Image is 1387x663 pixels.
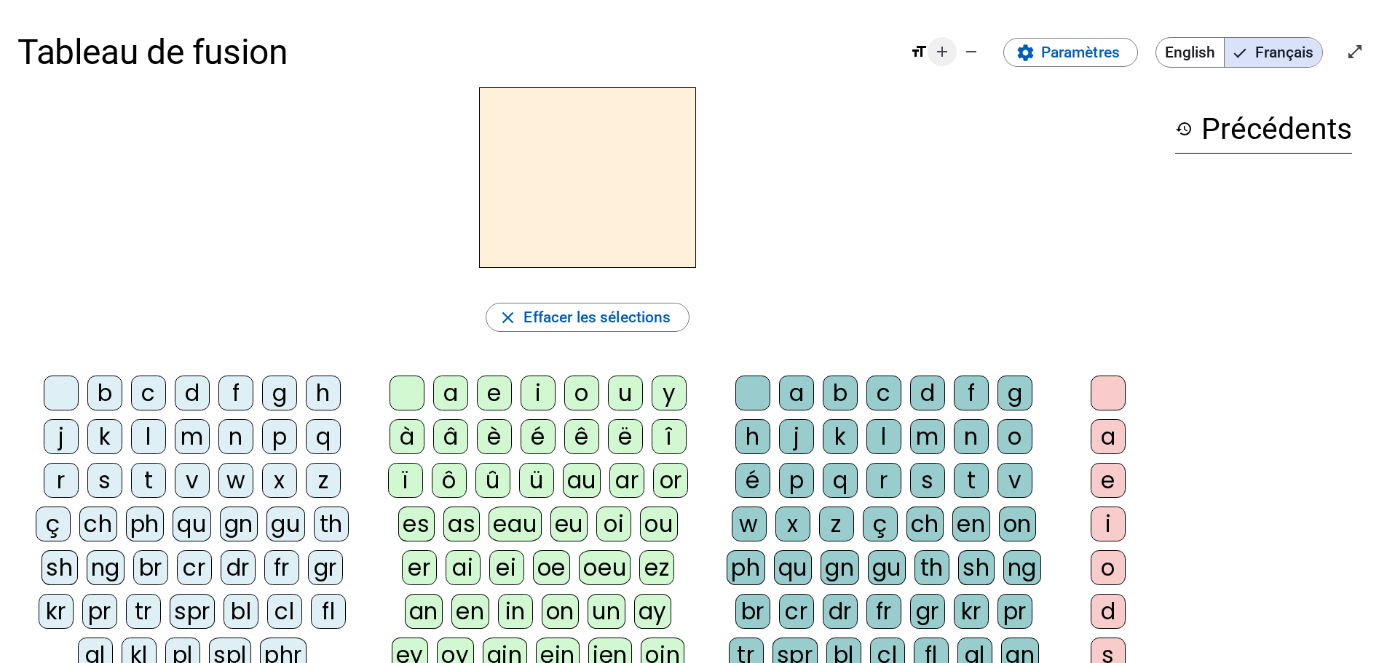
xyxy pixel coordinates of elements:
[954,463,989,498] div: t
[82,594,117,629] div: pr
[87,419,122,454] div: k
[774,550,813,585] div: qu
[910,43,928,60] mat-icon: format_size
[433,376,468,410] div: a
[634,594,672,629] div: ay
[42,550,78,585] div: sh
[131,376,166,410] div: c
[221,550,256,585] div: dr
[405,594,443,629] div: an
[44,419,79,454] div: j
[475,463,510,498] div: û
[821,550,859,585] div: gn
[388,463,423,498] div: ï
[1041,39,1120,65] span: Paramètres
[1003,38,1138,67] button: Paramètres
[779,376,814,410] div: a
[779,419,814,454] div: j
[79,507,117,541] div: ch
[175,419,210,454] div: m
[170,594,215,629] div: spr
[446,550,481,585] div: ai
[550,507,588,541] div: eu
[433,419,468,454] div: â
[564,419,599,454] div: ê
[521,419,556,454] div: é
[390,419,424,454] div: à
[914,550,949,585] div: th
[906,507,944,541] div: ch
[866,594,901,629] div: fr
[1091,550,1126,585] div: o
[779,463,814,498] div: p
[997,419,1032,454] div: o
[652,376,687,410] div: y
[823,594,858,629] div: dr
[432,463,467,498] div: ô
[563,463,601,498] div: au
[958,550,995,585] div: sh
[523,304,671,330] span: Effacer les sélections
[963,43,980,60] mat-icon: remove
[477,376,512,410] div: e
[17,17,893,87] h1: Tableau de fusion
[933,43,951,60] mat-icon: add
[1091,594,1126,629] div: d
[866,419,901,454] div: l
[779,594,814,629] div: cr
[533,550,571,585] div: oe
[451,594,489,629] div: en
[732,507,767,541] div: w
[175,463,210,498] div: v
[819,507,854,541] div: z
[910,594,945,629] div: gr
[1346,43,1364,60] mat-icon: open_in_full
[928,37,957,66] button: Augmenter la taille de la police
[131,419,166,454] div: l
[640,507,678,541] div: ou
[652,419,687,454] div: î
[87,463,122,498] div: s
[1340,37,1370,66] button: Entrer en plein écran
[218,376,253,410] div: f
[727,550,765,585] div: ph
[306,376,341,410] div: h
[44,463,79,498] div: r
[220,507,258,541] div: gn
[997,463,1032,498] div: v
[910,376,945,410] div: d
[954,376,989,410] div: f
[131,463,166,498] div: t
[1156,38,1224,67] span: English
[133,550,168,585] div: br
[596,507,631,541] div: oi
[126,594,161,629] div: tr
[175,376,210,410] div: d
[823,419,858,454] div: k
[87,376,122,410] div: b
[262,463,297,498] div: x
[653,463,688,498] div: or
[775,507,810,541] div: x
[1003,550,1042,585] div: ng
[36,507,71,541] div: ç
[866,376,901,410] div: c
[306,463,341,498] div: z
[314,507,349,541] div: th
[866,463,901,498] div: r
[1225,38,1322,67] span: Français
[1091,507,1126,541] div: i
[519,463,554,498] div: ü
[735,594,770,629] div: br
[999,507,1037,541] div: on
[952,507,990,541] div: en
[608,376,643,410] div: u
[1016,43,1035,63] mat-icon: settings
[489,550,524,585] div: ei
[997,594,1032,629] div: pr
[486,303,689,332] button: Effacer les sélections
[267,594,302,629] div: cl
[39,594,74,629] div: kr
[564,376,599,410] div: o
[1155,37,1323,68] mat-button-toggle-group: Language selection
